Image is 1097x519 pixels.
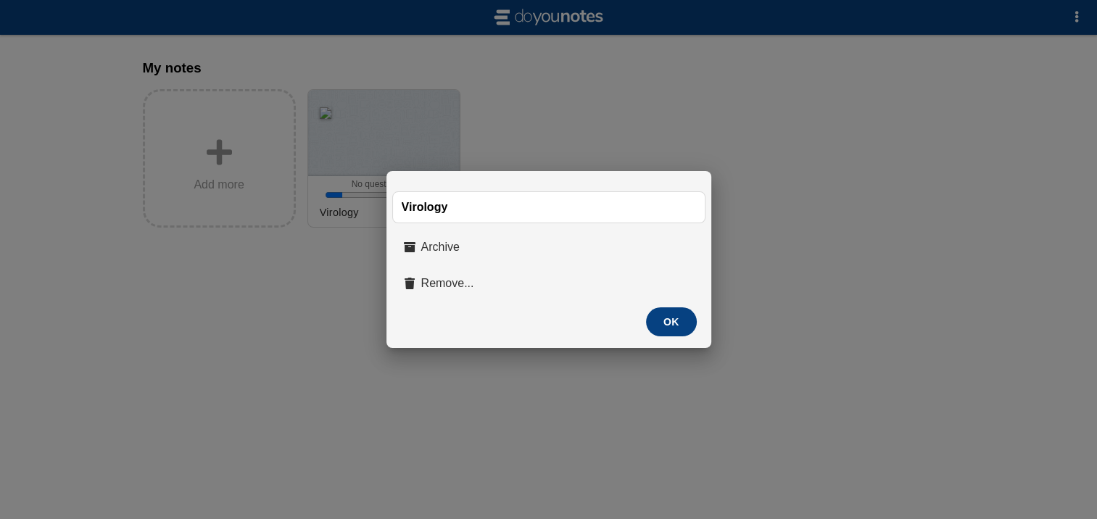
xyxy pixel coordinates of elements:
[395,232,703,262] button: Archive
[646,307,697,336] button: OK
[392,191,705,223] input: Type document name
[421,277,474,290] span: Remove...
[395,268,703,299] button: Remove...
[421,241,460,254] span: Archive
